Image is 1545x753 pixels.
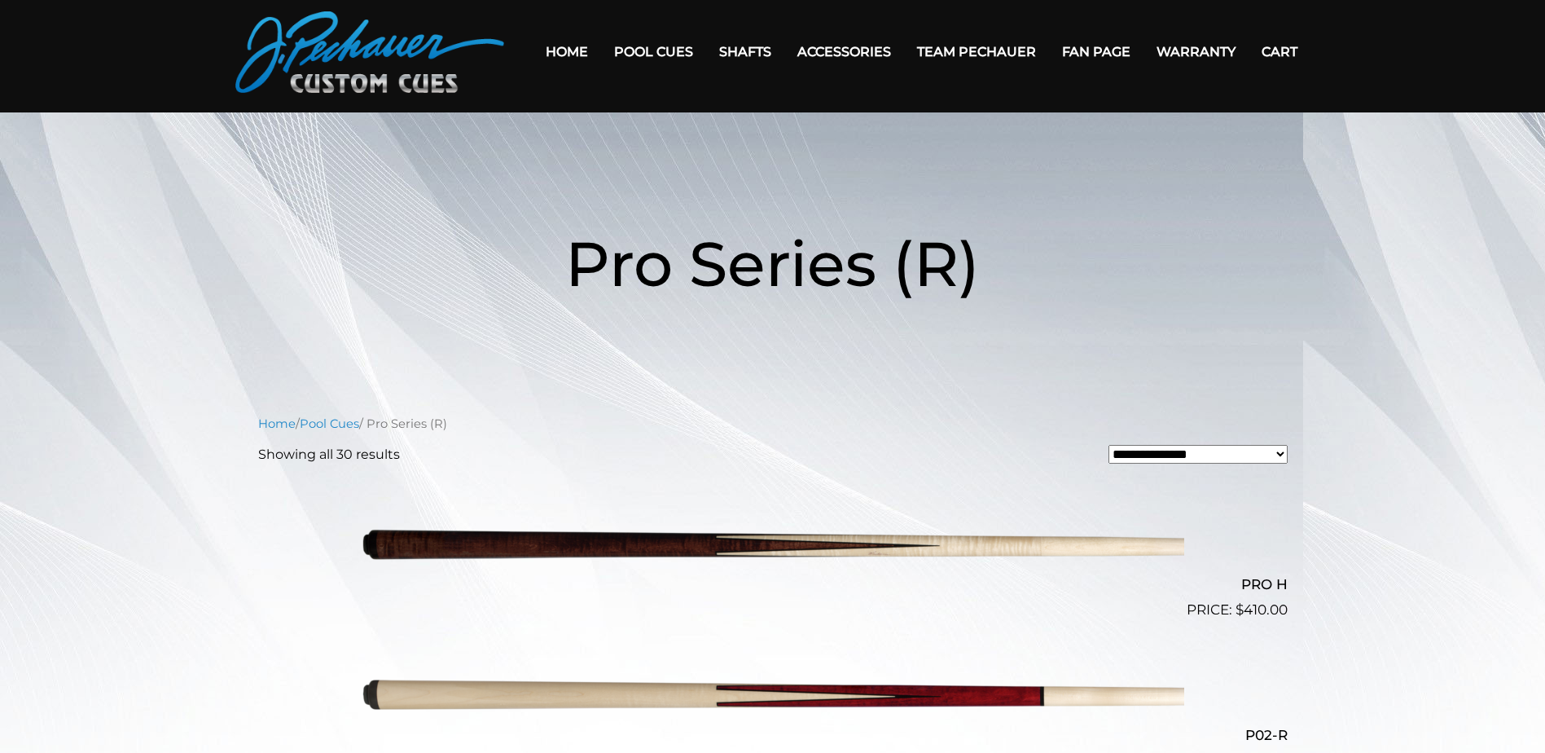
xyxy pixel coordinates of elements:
span: Pro Series (R) [565,226,980,302]
a: Warranty [1143,31,1249,73]
p: Showing all 30 results [258,445,400,465]
span: $ [1236,601,1244,618]
a: Team Pechauer [904,31,1049,73]
a: Pool Cues [601,31,706,73]
h2: P02-R [258,720,1288,750]
a: Pool Cues [300,416,359,431]
a: Shafts [706,31,784,73]
nav: Breadcrumb [258,415,1288,433]
a: Home [258,416,296,431]
a: PRO H $410.00 [258,478,1288,621]
img: PRO H [362,478,1184,614]
h2: PRO H [258,570,1288,600]
a: Home [533,31,601,73]
a: Accessories [784,31,904,73]
a: Cart [1249,31,1310,73]
bdi: 410.00 [1236,601,1288,618]
select: Shop order [1108,445,1288,464]
img: Pechauer Custom Cues [235,11,504,93]
a: Fan Page [1049,31,1143,73]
